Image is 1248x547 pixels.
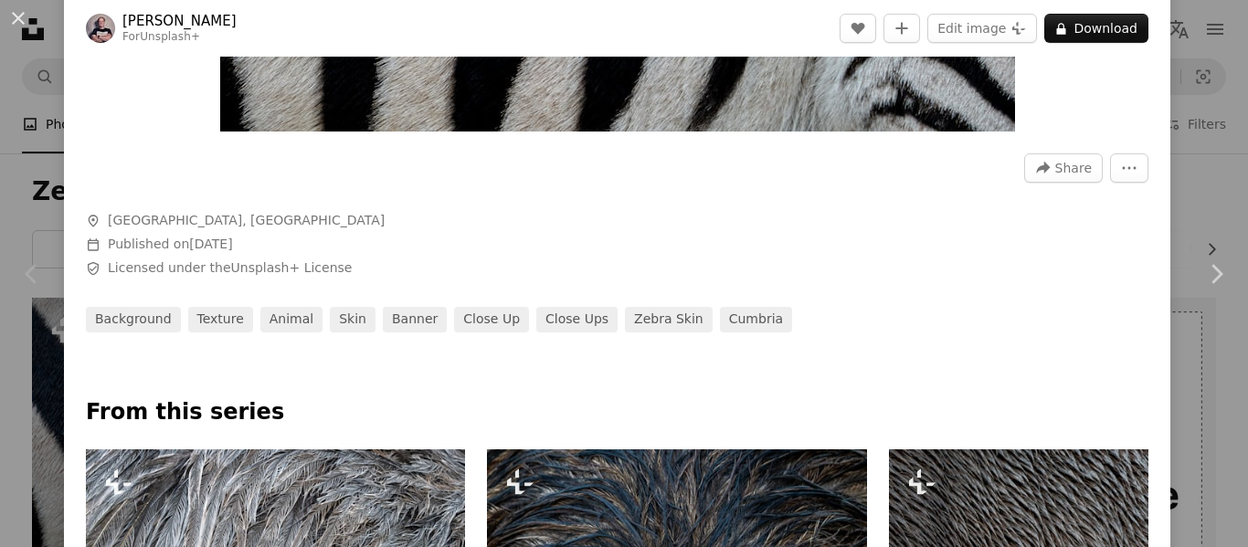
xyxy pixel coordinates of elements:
[122,30,237,45] div: For
[625,307,713,332] a: zebra skin
[122,12,237,30] a: [PERSON_NAME]
[454,307,529,332] a: close up
[108,259,352,278] span: Licensed under the
[536,307,618,332] a: close ups
[108,212,385,230] span: [GEOGRAPHIC_DATA], [GEOGRAPHIC_DATA]
[86,398,1148,427] p: From this series
[86,307,181,332] a: background
[1044,14,1148,43] button: Download
[927,14,1037,43] button: Edit image
[189,237,232,251] time: January 13, 2023 at 10:56:35 PM GMT+5:30
[231,260,353,275] a: Unsplash+ License
[1110,153,1148,183] button: More Actions
[140,30,200,43] a: Unsplash+
[108,237,233,251] span: Published on
[883,14,920,43] button: Add to Collection
[720,307,792,332] a: cumbria
[330,307,375,332] a: skin
[188,307,253,332] a: texture
[86,14,115,43] img: Go to Jonny Gios's profile
[1184,186,1248,362] a: Next
[840,14,876,43] button: Like
[260,307,323,332] a: animal
[383,307,447,332] a: banner
[1055,154,1092,182] span: Share
[1024,153,1103,183] button: Share this image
